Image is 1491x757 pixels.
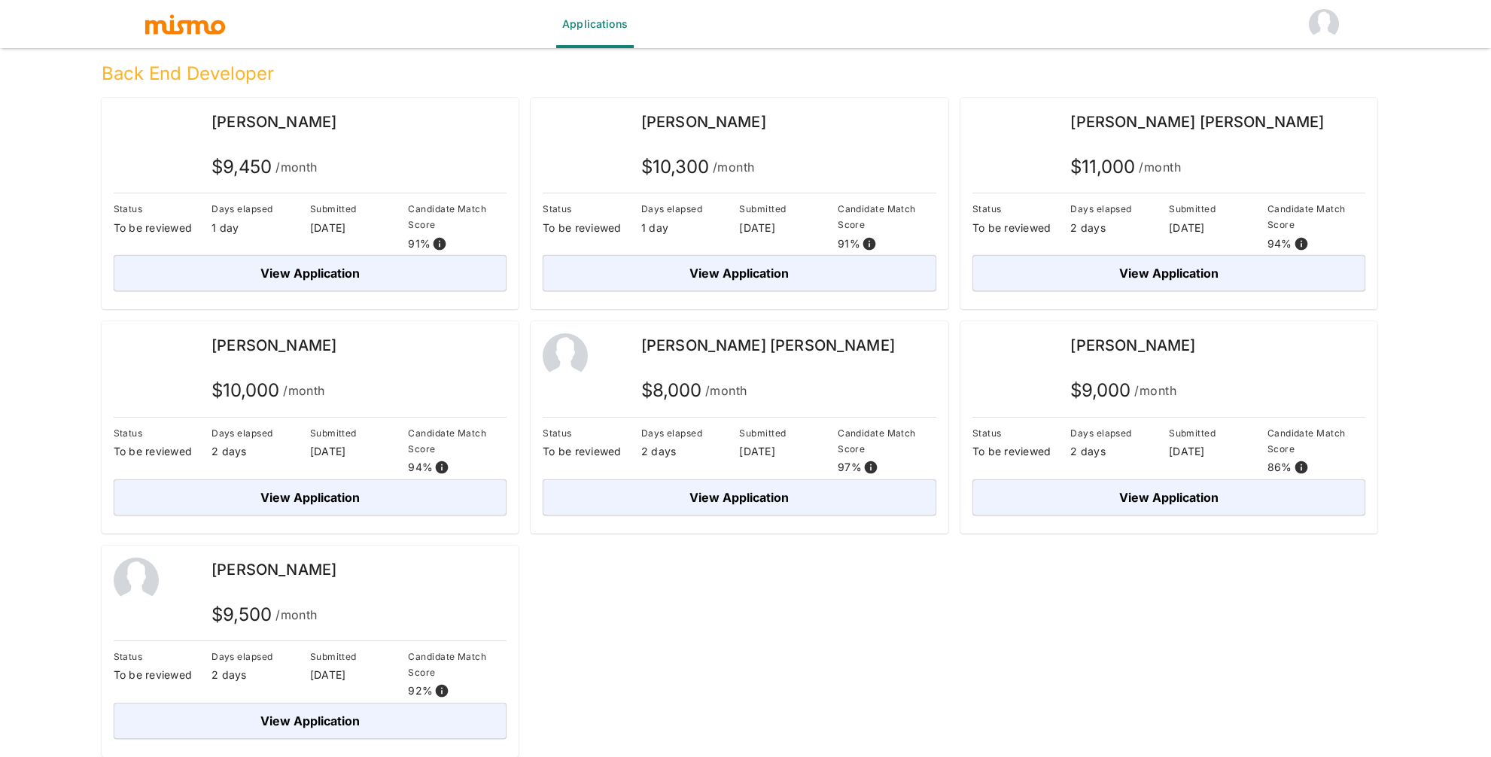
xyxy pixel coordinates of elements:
p: To be reviewed [972,220,1071,236]
span: /month [705,380,747,401]
p: Candidate Match Score [1267,201,1366,233]
p: To be reviewed [114,444,212,459]
p: Days elapsed [1070,201,1169,217]
svg: View resume score details [862,236,877,251]
p: To be reviewed [972,444,1071,459]
h5: $ 11,000 [1070,155,1181,179]
img: HM wayfinder [1309,9,1339,39]
p: Submitted [1169,425,1267,441]
p: Candidate Match Score [408,425,507,457]
span: [PERSON_NAME] [641,113,766,131]
svg: View resume score details [1294,460,1309,475]
span: [PERSON_NAME] [1070,336,1195,354]
img: yvoewh567ffj3oe223h2c27majis [114,110,159,155]
p: [DATE] [310,444,409,459]
img: 2Q== [543,333,588,378]
p: 94 % [1267,236,1292,251]
p: 2 days [641,444,740,459]
p: Days elapsed [211,425,310,441]
p: 86 % [1267,460,1292,475]
span: /month [713,157,755,178]
img: logo [144,13,227,35]
img: heqj8r5mwljcblfq40oaz2bawvnx [114,333,159,378]
button: View Application [114,255,507,291]
button: View Application [114,703,507,739]
p: Status [114,201,212,217]
span: [PERSON_NAME] [PERSON_NAME] [641,336,895,354]
p: To be reviewed [114,667,212,683]
svg: View resume score details [1294,236,1309,251]
img: 2Q== [114,558,159,603]
p: 92 % [408,683,433,698]
span: /month [283,380,325,401]
p: To be reviewed [543,444,641,459]
svg: View resume score details [434,460,449,475]
p: [DATE] [310,220,409,236]
p: Status [543,201,641,217]
img: vp4g0kst7oo7yx8avdow5un6almm [543,110,588,155]
p: Candidate Match Score [838,425,936,457]
p: [DATE] [739,444,838,459]
span: [PERSON_NAME] [211,113,336,131]
p: Days elapsed [211,649,310,664]
h5: $ 10,000 [211,378,325,403]
p: Candidate Match Score [1267,425,1366,457]
p: [DATE] [739,220,838,236]
span: [PERSON_NAME] [211,336,336,354]
button: View Application [972,479,1366,515]
span: /month [1134,380,1176,401]
h5: $ 9,500 [211,603,318,627]
p: Submitted [1169,201,1267,217]
p: Status [972,425,1071,441]
p: [DATE] [1169,220,1267,236]
p: [DATE] [310,667,409,683]
p: Submitted [310,201,409,217]
p: 97 % [838,460,862,475]
img: 82u6d67qbejjtpd1c2zz8vrtva4u [972,110,1018,155]
p: 2 days [211,667,310,683]
p: Candidate Match Score [838,201,936,233]
p: 1 day [641,220,740,236]
span: [PERSON_NAME] [211,561,336,579]
p: Submitted [310,649,409,664]
h5: $ 8,000 [641,378,747,403]
p: 2 days [1070,444,1169,459]
h5: $ 9,450 [211,155,318,179]
p: [DATE] [1169,444,1267,459]
img: usvok8pe79crw6epgbytvhnadqxt [972,333,1018,378]
p: Status [114,425,212,441]
span: /month [275,604,318,625]
p: Days elapsed [211,201,310,217]
p: Candidate Match Score [408,201,507,233]
span: /month [1139,157,1181,178]
p: 91 % [838,236,860,251]
p: 94 % [408,460,433,475]
p: To be reviewed [114,220,212,236]
p: Days elapsed [641,425,740,441]
p: Days elapsed [1070,425,1169,441]
p: Status [543,425,641,441]
span: [PERSON_NAME] [PERSON_NAME] [1070,113,1324,131]
span: /month [275,157,318,178]
p: 2 days [211,444,310,459]
p: Candidate Match Score [408,649,507,680]
h5: $ 10,300 [641,155,755,179]
p: Days elapsed [641,201,740,217]
p: 1 day [211,220,310,236]
p: Submitted [739,201,838,217]
button: View Application [543,255,936,291]
h5: $ 9,000 [1070,378,1176,403]
button: View Application [543,479,936,515]
p: To be reviewed [543,220,641,236]
button: View Application [972,255,1366,291]
p: 91 % [408,236,431,251]
p: 2 days [1070,220,1169,236]
p: Status [972,201,1071,217]
svg: View resume score details [863,460,878,475]
svg: View resume score details [434,683,449,698]
h5: Back End Developer [102,62,1378,86]
p: Submitted [310,425,409,441]
button: View Application [114,479,507,515]
svg: View resume score details [432,236,447,251]
p: Status [114,649,212,664]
